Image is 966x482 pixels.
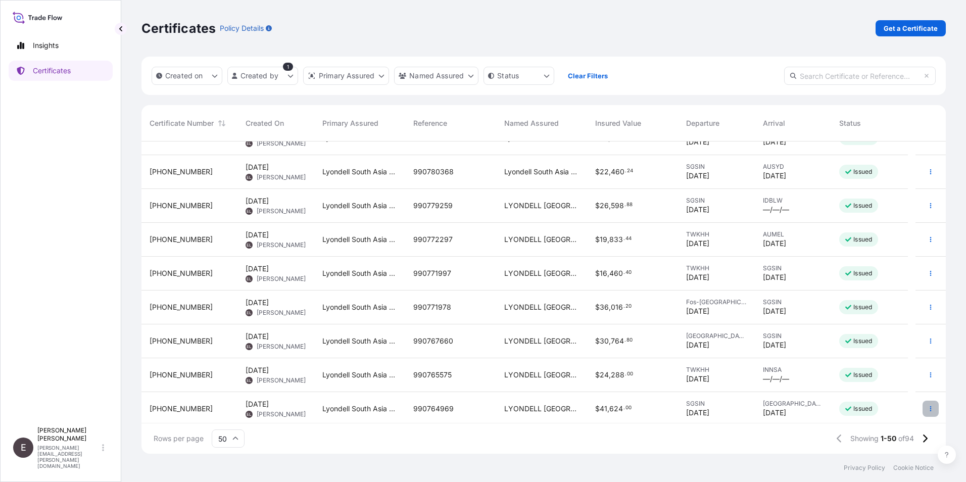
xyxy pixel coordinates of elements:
[625,305,632,308] span: 20
[246,298,269,308] span: [DATE]
[504,302,579,312] span: LYONDELL [GEOGRAPHIC_DATA] PTE. LTD.
[898,433,914,444] span: of 94
[607,236,609,243] span: ,
[763,408,786,418] span: [DATE]
[626,339,633,342] span: 80
[257,207,306,215] span: [PERSON_NAME]
[257,139,306,148] span: [PERSON_NAME]
[609,236,623,243] span: 833
[247,206,252,216] span: EL
[413,234,453,245] span: 990772297
[150,268,213,278] span: [PHONE_NUMBER]
[150,336,213,346] span: [PHONE_NUMBER]
[504,234,579,245] span: LYONDELL [GEOGRAPHIC_DATA] PTE. LTD.
[600,405,607,412] span: 41
[627,372,633,376] span: 00
[257,309,306,317] span: [PERSON_NAME]
[611,371,624,378] span: 288
[595,371,600,378] span: $
[763,374,789,384] span: —/—/—
[413,370,452,380] span: 990765575
[686,306,709,316] span: [DATE]
[322,201,397,211] span: Lyondell South Asia Pte Ltd.
[246,230,269,240] span: [DATE]
[600,304,609,311] span: 36
[322,336,397,346] span: Lyondell South Asia Pte Ltd.
[413,167,454,177] span: 990780368
[625,237,632,240] span: 44
[686,400,747,408] span: SGSIN
[686,197,747,205] span: SGSIN
[626,203,633,207] span: 88
[881,433,896,444] span: 1-50
[625,271,632,274] span: 40
[413,336,453,346] span: 990767660
[625,406,632,410] span: 00
[763,306,786,316] span: [DATE]
[763,272,786,282] span: [DATE]
[686,238,709,249] span: [DATE]
[33,40,59,51] p: Insights
[600,270,607,277] span: 16
[686,340,709,350] span: [DATE]
[595,236,600,243] span: $
[409,71,464,81] p: Named Assured
[240,71,279,81] p: Created by
[165,71,203,81] p: Created on
[322,118,378,128] span: Primary Assured
[600,338,609,345] span: 30
[283,63,293,71] div: 1
[247,342,252,352] span: EL
[611,202,624,209] span: 598
[595,304,600,311] span: $
[763,238,786,249] span: [DATE]
[322,404,397,414] span: Lyondell South Asia Pte Ltd.
[484,67,554,85] button: certificateStatus Filter options
[884,23,938,33] p: Get a Certificate
[247,308,252,318] span: EL
[763,205,789,215] span: —/—/—
[686,298,747,306] span: Fos-[GEOGRAPHIC_DATA]
[150,201,213,211] span: [PHONE_NUMBER]
[246,264,269,274] span: [DATE]
[763,197,824,205] span: IDBLW
[686,408,709,418] span: [DATE]
[413,268,451,278] span: 990771997
[504,404,579,414] span: LYONDELL [GEOGRAPHIC_DATA] PTE. LTD.
[246,118,284,128] span: Created On
[600,202,609,209] span: 26
[504,268,579,278] span: LYONDELL [GEOGRAPHIC_DATA] PTE. LTD.
[893,464,934,472] p: Cookie Notice
[559,68,616,84] button: Clear Filters
[600,236,607,243] span: 19
[152,67,222,85] button: createdOn Filter options
[257,275,306,283] span: [PERSON_NAME]
[246,331,269,342] span: [DATE]
[611,338,624,345] span: 764
[853,235,872,244] p: Issued
[595,405,600,412] span: $
[227,67,298,85] button: createdBy Filter options
[246,196,269,206] span: [DATE]
[600,371,609,378] span: 24
[21,443,26,453] span: E
[844,464,885,472] p: Privacy Policy
[600,168,609,175] span: 22
[504,167,579,177] span: Lyondell South Asia Pte Ltd
[322,302,397,312] span: Lyondell South Asia Pte Ltd.
[247,138,252,149] span: EL
[853,202,872,210] p: Issued
[784,67,936,85] input: Search Certificate or Reference...
[624,339,626,342] span: .
[763,298,824,306] span: SGSIN
[257,173,306,181] span: [PERSON_NAME]
[150,167,213,177] span: [PHONE_NUMBER]
[623,406,625,410] span: .
[611,304,623,311] span: 016
[413,201,453,211] span: 990779259
[625,169,626,173] span: .
[763,137,786,147] span: [DATE]
[257,343,306,351] span: [PERSON_NAME]
[609,405,623,412] span: 624
[853,303,872,311] p: Issued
